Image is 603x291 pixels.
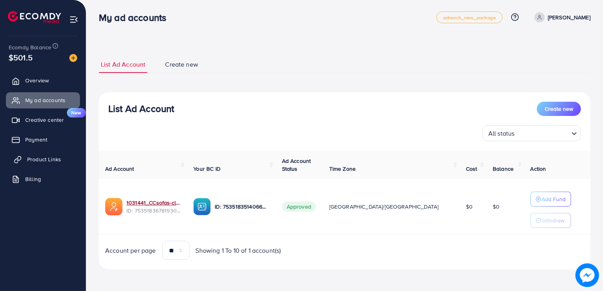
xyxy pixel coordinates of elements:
span: Approved [282,201,316,212]
h3: My ad accounts [99,12,173,23]
a: Product Links [6,151,80,167]
span: adreach_new_package [443,15,496,20]
a: Billing [6,171,80,187]
span: Overview [25,76,49,84]
a: My ad accounts [6,92,80,108]
img: image [575,263,599,287]
img: logo [8,11,61,23]
span: Ecomdy Balance [9,43,51,51]
span: Create new [545,105,573,113]
button: Create new [537,102,581,116]
span: Product Links [27,155,61,163]
span: My ad accounts [25,96,65,104]
a: 1031441_CCsofas-cl79_1754421714937 [126,199,181,207]
a: adreach_new_package [436,11,503,23]
img: image [69,54,77,62]
p: ID: 7535183514066075664 [215,202,269,211]
p: [PERSON_NAME] [548,13,590,22]
img: ic-ads-acc.e4c84228.svg [105,198,122,215]
span: Showing 1 To 10 of 1 account(s) [196,246,281,255]
span: All status [487,128,516,139]
span: Balance [493,165,514,173]
span: Create new [165,60,198,69]
div: <span class='underline'>1031441_CCsofas-cl79_1754421714937</span></br>7535183678193025025 [126,199,181,215]
a: Payment [6,132,80,147]
span: Your BC ID [193,165,221,173]
button: Withdraw [531,213,571,228]
button: Add Fund [531,192,571,207]
span: Creative center [25,116,64,124]
span: $501.5 [9,52,33,63]
span: $0 [493,203,499,211]
span: Account per page [105,246,156,255]
div: Search for option [482,125,581,141]
span: Billing [25,175,41,183]
a: [PERSON_NAME] [531,12,590,22]
span: List Ad Account [101,60,145,69]
a: Overview [6,73,80,88]
span: Ad Account Status [282,157,311,173]
img: menu [69,15,78,24]
span: New [67,108,86,118]
span: ID: 7535183678193025025 [126,207,181,215]
span: Action [531,165,546,173]
p: Withdraw [542,216,565,225]
span: Payment [25,136,47,144]
span: Time Zone [329,165,356,173]
h3: List Ad Account [108,103,174,114]
span: [GEOGRAPHIC_DATA]/[GEOGRAPHIC_DATA] [329,203,439,211]
span: Ad Account [105,165,134,173]
input: Search for option [517,126,568,139]
p: Add Fund [542,194,566,204]
span: $0 [466,203,473,211]
img: ic-ba-acc.ded83a64.svg [193,198,211,215]
a: Creative centerNew [6,112,80,128]
span: Cost [466,165,477,173]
